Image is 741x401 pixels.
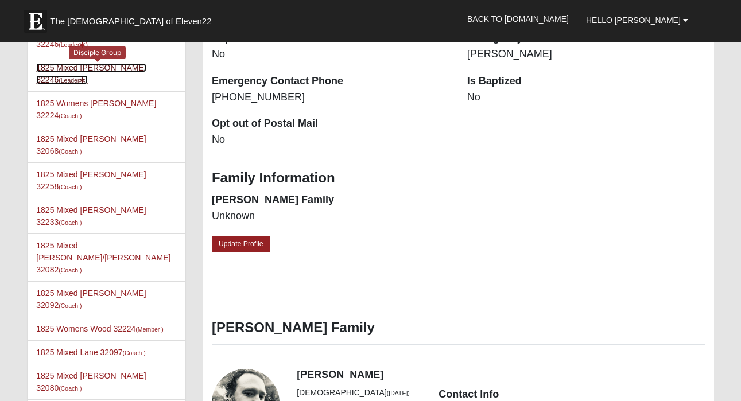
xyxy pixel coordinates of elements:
dd: No [467,90,705,105]
small: (Coach ) [59,148,82,155]
small: (Coach ) [59,219,82,226]
dd: [PHONE_NUMBER] [212,90,450,105]
a: 1825 Mixed Lane 32097(Coach ) [36,348,146,357]
small: (Coach ) [59,302,82,309]
a: 1825 Mixed [PERSON_NAME] 32068(Coach ) [36,134,146,155]
span: Hello [PERSON_NAME] [586,15,681,25]
a: 1825 Womens Wood 32224(Member ) [36,324,163,333]
small: (Member ) [135,326,163,333]
dt: Opt out of Postal Mail [212,116,450,131]
a: 1825 Mixed [PERSON_NAME] 32233(Coach ) [36,205,146,227]
dt: Emergency Contact Phone [212,74,450,89]
a: 1825 Mixed [PERSON_NAME] 32246(Leader) [36,63,146,84]
dd: [PERSON_NAME] [467,47,705,62]
dd: No [212,133,450,147]
a: Hello [PERSON_NAME] [577,6,697,34]
small: (Coach ) [123,349,146,356]
a: 1825 Mixed [PERSON_NAME] 32258(Coach ) [36,170,146,191]
small: (Coach ) [59,184,82,190]
a: Update Profile [212,236,270,252]
h3: Family Information [212,170,705,186]
small: (Coach ) [59,112,82,119]
dt: [PERSON_NAME] Family [212,193,450,208]
a: 1825 Mixed [PERSON_NAME] 32092(Coach ) [36,289,146,310]
dd: No [212,47,450,62]
a: 1825 Mixed [PERSON_NAME] 32080(Coach ) [36,371,146,392]
a: 1825 Mixed [PERSON_NAME]/[PERSON_NAME] 32082(Coach ) [36,241,170,274]
small: (Coach ) [59,267,82,274]
small: (Leader ) [59,41,88,48]
a: Back to [DOMAIN_NAME] [459,5,577,33]
h4: [PERSON_NAME] [297,369,705,381]
div: Disciple Group [69,46,126,59]
a: 1825 Womens [PERSON_NAME] 32224(Coach ) [36,99,156,120]
dd: Unknown [212,209,450,224]
img: Eleven22 logo [24,10,47,33]
span: The [DEMOGRAPHIC_DATA] of Eleven22 [50,15,211,27]
small: (Leader ) [59,77,88,84]
h3: [PERSON_NAME] Family [212,320,705,336]
a: The [DEMOGRAPHIC_DATA] of Eleven22 [18,4,248,33]
dt: Is Baptized [467,74,705,89]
